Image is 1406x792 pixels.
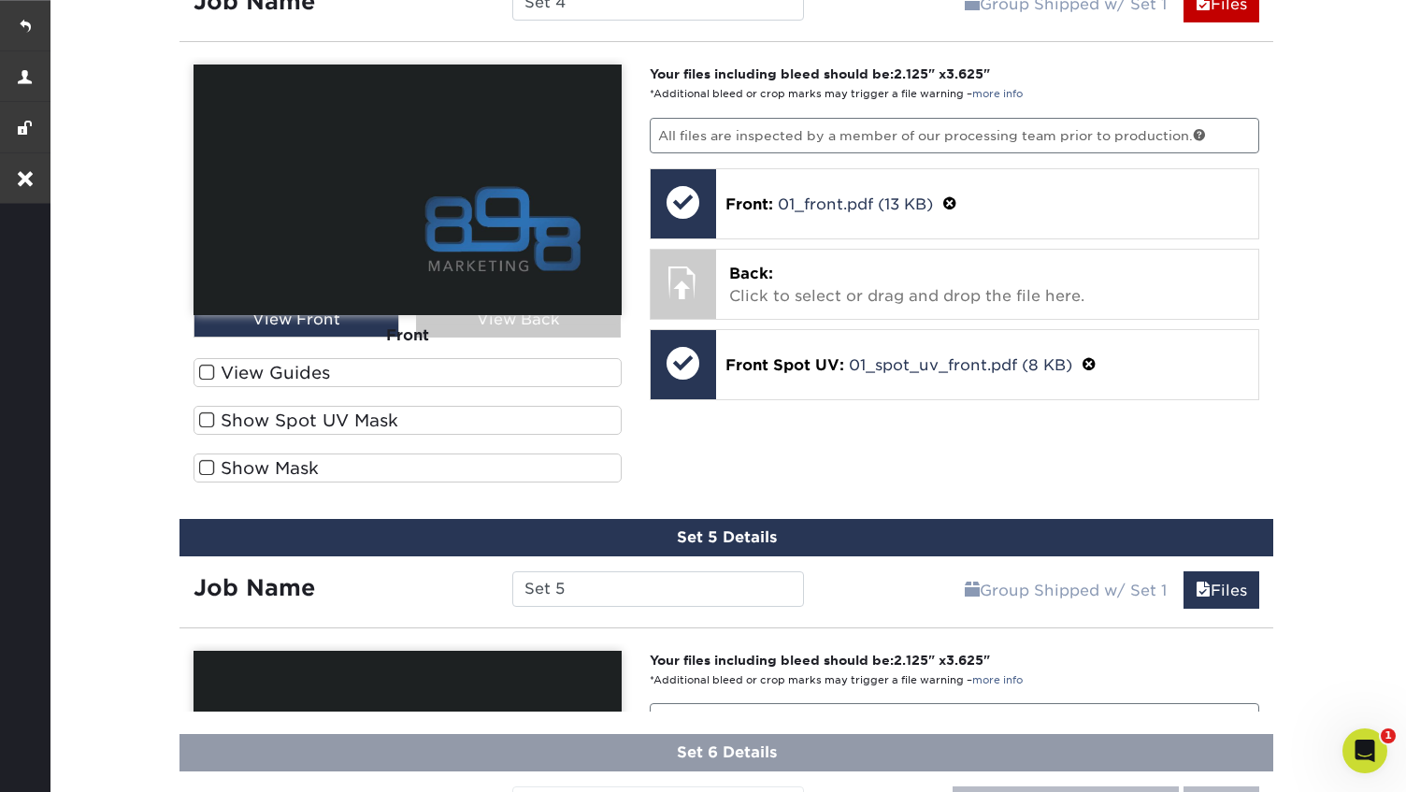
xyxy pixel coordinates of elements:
label: Show Mask [194,454,622,482]
iframe: Google Customer Reviews [5,735,159,785]
a: more info [972,88,1023,100]
a: more info [972,674,1023,686]
span: Back: [729,265,773,282]
a: Files [1184,571,1259,609]
p: Click to select or drag and drop the file here. [729,263,1246,308]
span: Front: [725,195,773,213]
span: 2.125 [894,653,928,668]
small: *Additional bleed or crop marks may trigger a file warning – [650,88,1023,100]
span: 3.625 [946,66,983,81]
p: All files are inspected by a member of our processing team prior to production. [650,703,1260,739]
strong: Job Name [194,574,315,601]
input: Enter a job name [512,571,803,607]
strong: Your files including bleed should be: " x " [650,653,990,668]
label: View Guides [194,358,622,387]
a: 01_spot_uv_front.pdf (8 KB) [849,356,1072,374]
div: Set 5 Details [179,519,1273,556]
span: files [1196,582,1211,599]
span: 1 [1381,728,1396,743]
label: Show Spot UV Mask [194,406,622,435]
div: Front [194,315,622,356]
span: Front Spot UV: [725,356,844,374]
strong: Your files including bleed should be: " x " [650,66,990,81]
span: shipping [965,582,980,599]
a: Group Shipped w/ Set 1 [953,571,1179,609]
iframe: Intercom live chat [1342,728,1387,773]
span: 2.125 [894,66,928,81]
p: All files are inspected by a member of our processing team prior to production. [650,118,1260,153]
span: 3.625 [946,653,983,668]
a: 01_front.pdf (13 KB) [778,195,933,213]
small: *Additional bleed or crop marks may trigger a file warning – [650,674,1023,686]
